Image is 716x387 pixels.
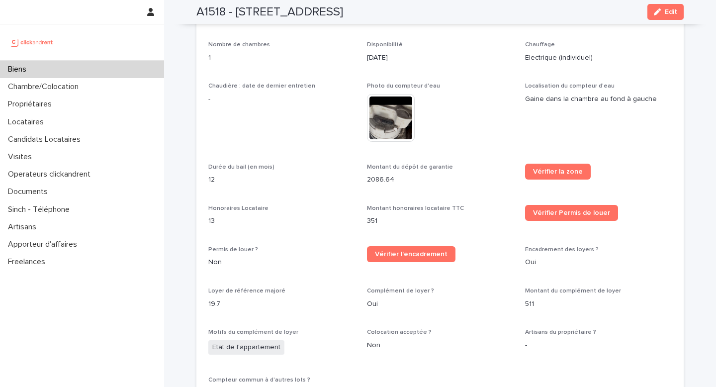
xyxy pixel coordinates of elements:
span: Montant du dépôt de garantie [367,164,453,170]
span: Edit [665,8,677,15]
span: Chauffage [525,42,555,48]
span: Montant du complément de loyer [525,288,621,294]
p: Artisans [4,222,44,232]
span: Montant honoraires locataire TTC [367,205,464,211]
p: - [525,340,672,351]
p: Visites [4,152,40,162]
span: Nombre de chambres [208,42,270,48]
h2: A1518 - [STREET_ADDRESS] [196,5,343,19]
p: Non [367,340,514,351]
span: Photo du compteur d'eau [367,83,440,89]
span: Honoraires Locataire [208,205,268,211]
a: Vérifier la zone [525,164,591,180]
p: 1 [208,53,355,63]
p: Operateurs clickandrent [4,170,98,179]
a: Vérifier Permis de louer [525,205,618,221]
img: UCB0brd3T0yccxBKYDjQ [8,32,56,52]
p: 2086.64 [367,175,514,185]
span: Permis de louer ? [208,247,258,253]
p: Propriétaires [4,99,60,109]
span: Motifs du complément de loyer [208,329,298,335]
p: Gaine dans la chambre au fond à gauche [525,94,672,104]
span: Compteur commun à d'autres lots ? [208,377,310,383]
p: Electrique (individuel) [525,53,672,63]
p: 12 [208,175,355,185]
span: Vérifier la zone [533,168,583,175]
p: Candidats Locataires [4,135,89,144]
p: Biens [4,65,34,74]
span: Colocation acceptée ? [367,329,432,335]
p: Non [208,257,355,268]
p: Chambre/Colocation [4,82,87,92]
span: Localisation du compteur d'eau [525,83,615,89]
p: Oui [367,299,514,309]
span: Vérifier l'encadrement [375,251,447,258]
p: Locataires [4,117,52,127]
p: Sinch - Téléphone [4,205,78,214]
p: 19.7 [208,299,355,309]
p: Apporteur d'affaires [4,240,85,249]
span: Chaudière : date de dernier entretien [208,83,315,89]
p: Documents [4,187,56,196]
p: 351 [367,216,514,226]
span: Vérifier Permis de louer [533,209,610,216]
a: Vérifier l'encadrement [367,246,455,262]
p: [DATE] [367,53,514,63]
p: Freelances [4,257,53,267]
span: Durée du bail (en mois) [208,164,274,170]
p: Oui [525,257,672,268]
span: Loyer de référence majoré [208,288,285,294]
p: 13 [208,216,355,226]
p: 511 [525,299,672,309]
span: Encadrement des loyers ? [525,247,599,253]
span: Artisans du propriétaire ? [525,329,596,335]
p: - [208,94,355,104]
span: Disponibilité [367,42,403,48]
span: Complément de loyer ? [367,288,434,294]
span: Etat de l'appartement [208,340,284,355]
button: Edit [647,4,684,20]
